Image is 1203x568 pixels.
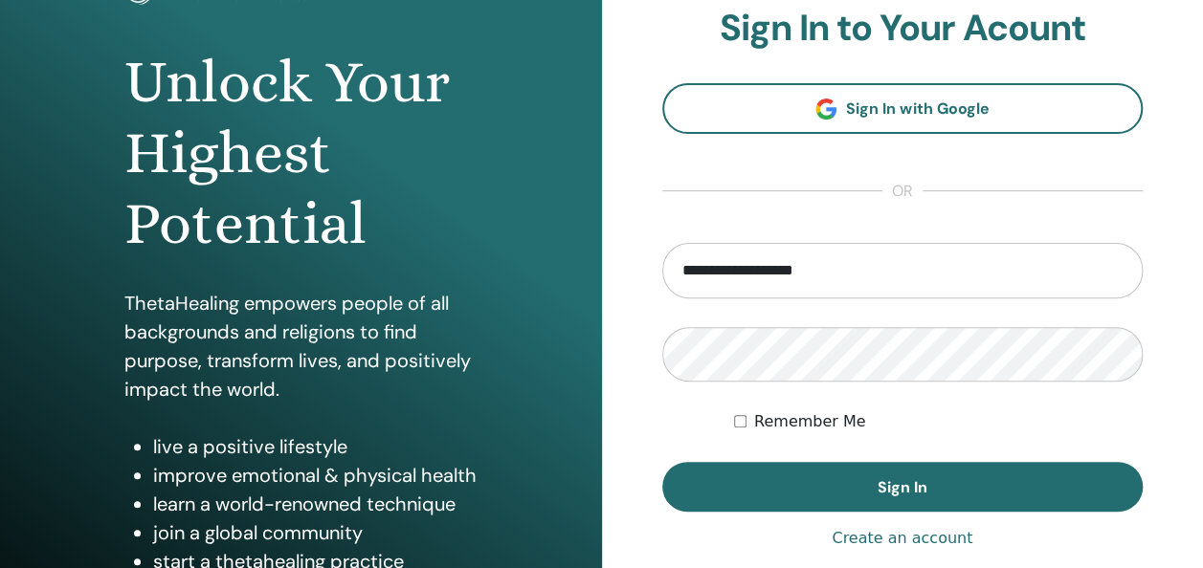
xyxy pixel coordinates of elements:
h1: Unlock Your Highest Potential [124,47,478,260]
span: Sign In with Google [846,98,989,119]
li: learn a world-renowned technique [153,490,478,518]
div: Keep me authenticated indefinitely or until I manually logout [734,410,1143,433]
span: Sign In [878,477,927,497]
span: or [882,180,923,203]
p: ThetaHealing empowers people of all backgrounds and religions to find purpose, transform lives, a... [124,289,478,404]
a: Create an account [832,527,972,550]
li: live a positive lifestyle [153,432,478,461]
button: Sign In [662,462,1144,512]
li: improve emotional & physical health [153,461,478,490]
li: join a global community [153,518,478,547]
label: Remember Me [754,410,866,433]
a: Sign In with Google [662,83,1144,134]
h2: Sign In to Your Acount [662,7,1144,51]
